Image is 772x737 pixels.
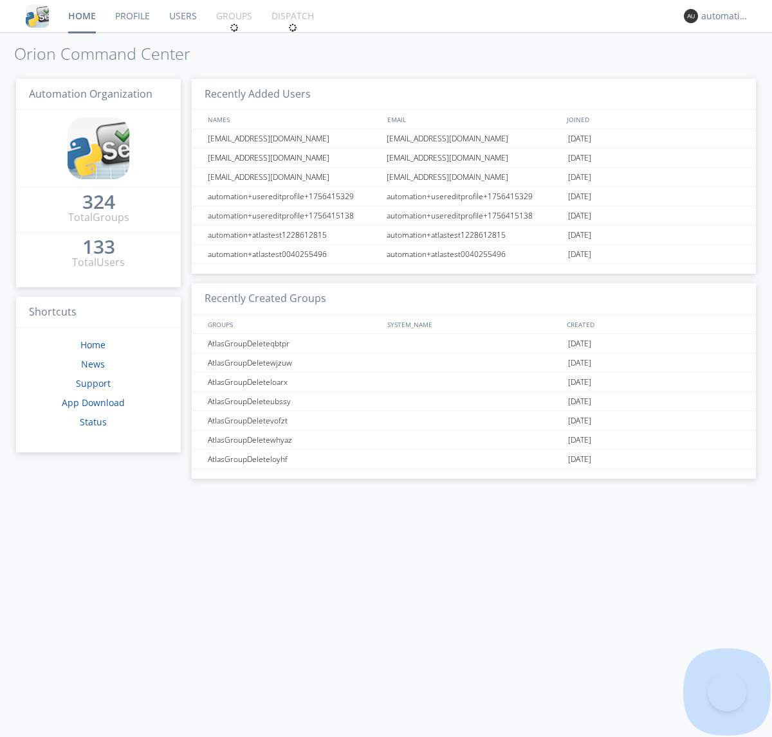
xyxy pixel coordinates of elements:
[80,416,107,428] a: Status
[29,87,152,101] span: Automation Organization
[192,245,756,264] a: automation+atlastest0040255496automation+atlastest0040255496[DATE]
[701,10,749,22] div: automation+atlas0017
[192,206,756,226] a: automation+usereditprofile+1756415138automation+usereditprofile+1756415138[DATE]
[205,431,383,449] div: AtlasGroupDeletewhyaz
[82,240,115,255] a: 133
[62,396,125,409] a: App Download
[568,450,591,469] span: [DATE]
[192,450,756,469] a: AtlasGroupDeleteloyhf[DATE]
[192,283,756,315] h3: Recently Created Groups
[26,4,49,28] img: cddb5a64eb264b2086981ab96f4c1ba7
[708,673,746,711] iframe: Toggle Customer Support
[72,255,125,270] div: Total Users
[568,392,591,411] span: [DATE]
[384,315,564,333] div: SYSTEM_NAME
[76,377,111,389] a: Support
[82,195,115,210] a: 324
[192,392,756,411] a: AtlasGroupDeleteubssy[DATE]
[192,148,756,168] a: [EMAIL_ADDRESS][DOMAIN_NAME][EMAIL_ADDRESS][DOMAIN_NAME][DATE]
[192,79,756,111] h3: Recently Added Users
[383,226,565,244] div: automation+atlastest1228612815
[205,450,383,468] div: AtlasGroupDeleteloyhf
[568,129,591,148] span: [DATE]
[383,168,565,186] div: [EMAIL_ADDRESS][DOMAIN_NAME]
[384,110,564,129] div: EMAIL
[205,334,383,353] div: AtlasGroupDeleteqbtpr
[205,206,383,225] div: automation+usereditprofile+1756415138
[288,23,297,32] img: spin.svg
[568,206,591,226] span: [DATE]
[205,392,383,411] div: AtlasGroupDeleteubssy
[568,226,591,245] span: [DATE]
[568,245,591,264] span: [DATE]
[568,334,591,353] span: [DATE]
[205,187,383,206] div: automation+usereditprofile+1756415329
[205,373,383,391] div: AtlasGroupDeleteloarx
[684,9,698,23] img: 373638.png
[205,353,383,372] div: AtlasGroupDeletewjzuw
[205,129,383,148] div: [EMAIL_ADDRESS][DOMAIN_NAME]
[383,129,565,148] div: [EMAIL_ADDRESS][DOMAIN_NAME]
[383,187,565,206] div: automation+usereditprofile+1756415329
[568,353,591,373] span: [DATE]
[192,168,756,187] a: [EMAIL_ADDRESS][DOMAIN_NAME][EMAIL_ADDRESS][DOMAIN_NAME][DATE]
[205,315,381,333] div: GROUPS
[205,168,383,186] div: [EMAIL_ADDRESS][DOMAIN_NAME]
[230,23,239,32] img: spin.svg
[68,118,129,179] img: cddb5a64eb264b2086981ab96f4c1ba7
[564,110,744,129] div: JOINED
[568,411,591,431] span: [DATE]
[80,339,106,351] a: Home
[568,373,591,392] span: [DATE]
[16,297,181,328] h3: Shortcuts
[68,210,129,225] div: Total Groups
[82,240,115,253] div: 133
[568,148,591,168] span: [DATE]
[192,373,756,392] a: AtlasGroupDeleteloarx[DATE]
[568,168,591,187] span: [DATE]
[568,187,591,206] span: [DATE]
[192,334,756,353] a: AtlasGroupDeleteqbtpr[DATE]
[205,110,381,129] div: NAMES
[383,148,565,167] div: [EMAIL_ADDRESS][DOMAIN_NAME]
[383,245,565,263] div: automation+atlastest0040255496
[383,206,565,225] div: automation+usereditprofile+1756415138
[205,245,383,263] div: automation+atlastest0040255496
[192,187,756,206] a: automation+usereditprofile+1756415329automation+usereditprofile+1756415329[DATE]
[81,358,105,370] a: News
[205,411,383,430] div: AtlasGroupDeletevofzt
[82,195,115,208] div: 324
[205,226,383,244] div: automation+atlastest1228612815
[568,431,591,450] span: [DATE]
[205,148,383,167] div: [EMAIL_ADDRESS][DOMAIN_NAME]
[192,129,756,148] a: [EMAIL_ADDRESS][DOMAIN_NAME][EMAIL_ADDRESS][DOMAIN_NAME][DATE]
[192,226,756,245] a: automation+atlastest1228612815automation+atlastest1228612815[DATE]
[192,353,756,373] a: AtlasGroupDeletewjzuw[DATE]
[192,431,756,450] a: AtlasGroupDeletewhyaz[DATE]
[564,315,744,333] div: CREATED
[192,411,756,431] a: AtlasGroupDeletevofzt[DATE]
